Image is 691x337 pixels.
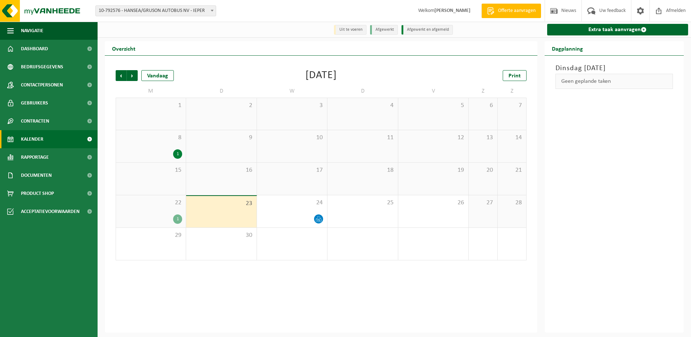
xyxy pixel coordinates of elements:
span: Product Shop [21,184,54,202]
span: Offerte aanvragen [496,7,537,14]
span: Kalender [21,130,43,148]
span: Volgende [127,70,138,81]
td: V [398,85,469,98]
td: D [327,85,398,98]
h3: Dinsdag [DATE] [555,63,673,74]
span: 24 [261,199,323,207]
span: Acceptatievoorwaarden [21,202,80,221]
span: 15 [120,166,182,174]
a: Print [503,70,527,81]
span: Print [508,73,521,79]
strong: [PERSON_NAME] [434,8,471,13]
span: 19 [402,166,465,174]
span: 14 [501,134,523,142]
span: 12 [402,134,465,142]
span: 6 [472,102,494,110]
a: Offerte aanvragen [481,4,541,18]
li: Afgewerkt [370,25,398,35]
span: 10-792576 - HANSEA/GRUSON AUTOBUS NV - IEPER [95,5,216,16]
span: 21 [501,166,523,174]
div: Vandaag [141,70,174,81]
span: 4 [331,102,394,110]
span: 17 [261,166,323,174]
div: 1 [173,214,182,224]
li: Afgewerkt en afgemeld [402,25,453,35]
span: 10 [261,134,323,142]
span: 18 [331,166,394,174]
span: 2 [190,102,253,110]
td: Z [498,85,527,98]
td: D [186,85,257,98]
span: 3 [261,102,323,110]
span: Contactpersonen [21,76,63,94]
span: 1 [120,102,182,110]
span: 26 [402,199,465,207]
span: 7 [501,102,523,110]
td: M [116,85,186,98]
div: [DATE] [305,70,337,81]
span: 27 [472,199,494,207]
span: Gebruikers [21,94,48,112]
span: 23 [190,200,253,208]
span: Vorige [116,70,126,81]
span: 11 [331,134,394,142]
span: Navigatie [21,22,43,40]
h2: Overzicht [105,41,143,55]
span: 30 [190,231,253,239]
span: Dashboard [21,40,48,58]
span: 16 [190,166,253,174]
span: 20 [472,166,494,174]
div: 1 [173,149,182,159]
span: 13 [472,134,494,142]
span: 10-792576 - HANSEA/GRUSON AUTOBUS NV - IEPER [96,6,216,16]
span: 5 [402,102,465,110]
a: Extra taak aanvragen [547,24,688,35]
span: Contracten [21,112,49,130]
td: W [257,85,327,98]
span: Rapportage [21,148,49,166]
span: Documenten [21,166,52,184]
h2: Dagplanning [545,41,590,55]
span: 9 [190,134,253,142]
span: Bedrijfsgegevens [21,58,63,76]
span: 28 [501,199,523,207]
li: Uit te voeren [334,25,366,35]
div: Geen geplande taken [555,74,673,89]
span: 8 [120,134,182,142]
span: 29 [120,231,182,239]
span: 25 [331,199,394,207]
td: Z [469,85,498,98]
span: 22 [120,199,182,207]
